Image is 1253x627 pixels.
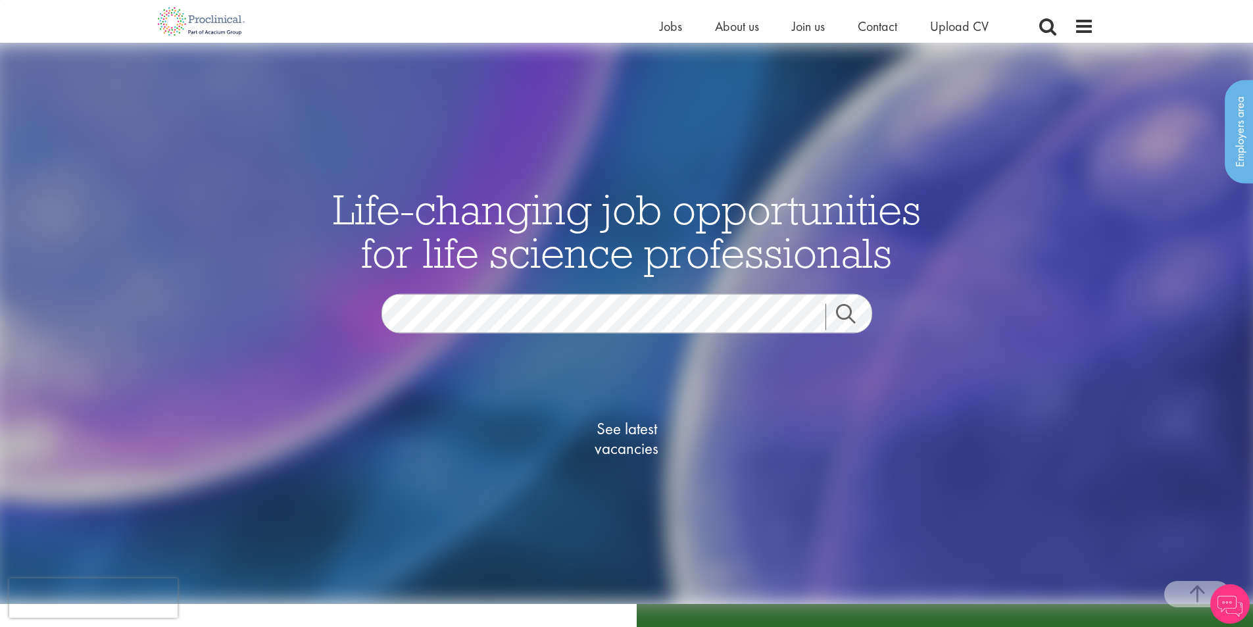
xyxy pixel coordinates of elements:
a: About us [715,18,759,35]
a: See latestvacancies [561,366,693,511]
a: Contact [858,18,897,35]
a: Join us [792,18,825,35]
a: Job search submit button [825,304,882,330]
span: See latest vacancies [561,419,693,459]
img: Chatbot [1210,584,1250,624]
a: Jobs [660,18,682,35]
a: Upload CV [930,18,989,35]
span: Life-changing job opportunities for life science professionals [333,183,921,279]
iframe: reCAPTCHA [9,578,178,618]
